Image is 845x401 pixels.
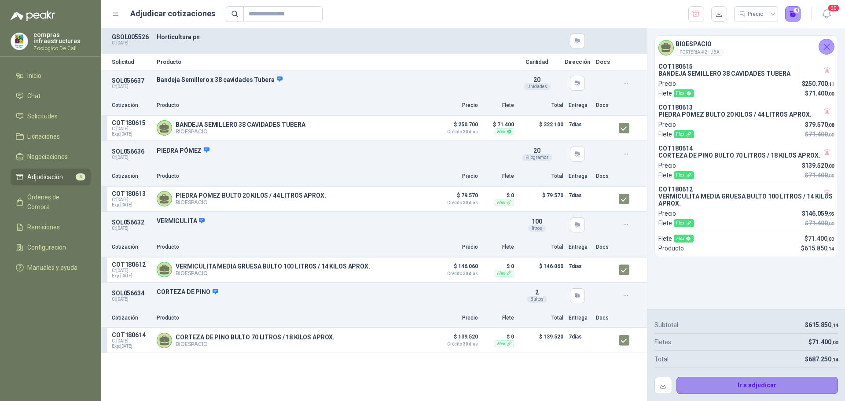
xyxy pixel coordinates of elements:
span: ,14 [831,357,838,363]
p: COT180615 [658,63,834,70]
p: $ [805,129,834,139]
p: Producto [157,172,429,180]
p: Total [519,172,563,180]
p: SOL056637 [112,77,151,84]
p: Total [654,354,669,364]
p: Subtotal [654,320,678,330]
p: $ [805,218,834,228]
span: ,00 [827,236,834,242]
h4: BIOESPACIO [676,39,724,49]
button: 4 [785,6,801,22]
p: Horticultura pn [157,33,510,40]
p: C: [DATE] [112,40,151,46]
div: Flex [495,270,514,277]
p: $ 322.100 [519,119,563,137]
span: ,08 [827,122,834,128]
p: compras infraestructuras [33,32,91,44]
p: $ 139.520 [434,331,478,346]
span: Remisiones [27,222,60,232]
p: $ [805,320,838,330]
div: Flex [495,128,514,135]
p: Entrega [569,314,591,322]
p: $ 71.400 [483,119,514,130]
p: CORTEZA DE PINO BULTO 70 LITROS / 18 KILOS APROX. [176,334,334,341]
p: Docs [596,243,614,251]
p: C: [DATE] [112,84,151,89]
span: C: [DATE] [112,338,151,344]
span: 687.250 [808,356,838,363]
p: Cotización [112,172,151,180]
p: $ [808,337,838,347]
p: BANDEJA SEMILLERO 38 CAVIDADES TUBERA [658,70,834,77]
p: $ [801,243,834,253]
div: Kilogramos [522,154,552,161]
a: Órdenes de Compra [11,189,91,215]
p: Fletes [654,337,671,347]
p: COT180613 [112,190,151,197]
p: Flete [658,129,694,139]
p: Docs [596,314,614,322]
p: C: [DATE] [112,155,151,160]
p: 7 días [569,119,591,130]
span: C: [DATE] [112,268,151,273]
span: Inicio [27,71,41,81]
p: C: [DATE] [112,297,151,302]
span: 71.400 [808,235,834,242]
button: 20 [819,6,834,22]
p: SOL056636 [112,148,151,155]
a: Chat [11,88,91,104]
div: Flex [674,171,694,179]
p: Flete [483,172,514,180]
span: Exp: [DATE] [112,344,151,349]
p: $ [802,209,834,218]
p: SOL056634 [112,290,151,297]
h1: Adjudicar cotizaciones [130,7,215,20]
p: Total [519,314,563,322]
p: Producto [658,243,684,253]
p: C: [DATE] [112,226,151,231]
p: Producto [157,59,510,65]
p: Flete [658,170,694,180]
span: 20 [533,76,540,83]
p: BANDEJA SEMILLERO 38 CAVIDADES TUBERA [176,121,305,128]
p: PIEDRA POMEZ BULTO 20 KILOS / 44 LITROS APROX. [658,111,834,118]
p: $ [802,161,834,170]
span: C: [DATE] [112,197,151,202]
img: Logo peakr [11,11,55,21]
p: PIEDRA POMEZ BULTO 20 KILOS / 44 LITROS APROX. [176,192,326,199]
a: Remisiones [11,219,91,235]
div: Flex [674,89,694,97]
p: VERMICULITA MEDIA GRUESA BULTO 100 LITROS / 14 KILOS APROX. [658,193,834,207]
p: VERMICULITA [157,217,510,225]
span: ,11 [827,81,834,87]
span: 146.059 [805,210,834,217]
span: Crédito 30 días [434,272,478,276]
p: Cotización [112,243,151,251]
span: Órdenes de Compra [27,192,82,212]
span: ,14 [831,323,838,328]
p: Zoologico De Cali [33,46,91,51]
span: Crédito 30 días [434,342,478,346]
span: ,00 [827,221,834,227]
a: Licitaciones [11,128,91,145]
p: Flete [658,88,694,98]
p: $ 0 [483,190,514,201]
p: Precio [434,101,478,110]
a: Configuración [11,239,91,256]
span: Exp: [DATE] [112,273,151,279]
p: Total [519,243,563,251]
button: Cerrar [819,39,834,55]
p: Producto [157,101,429,110]
span: Manuales y ayuda [27,263,77,272]
span: 615.850 [808,321,838,328]
div: Bultos [527,296,547,303]
img: Company Logo [11,33,28,50]
div: Flex [495,340,514,347]
span: 139.520 [805,162,834,169]
span: 71.400 [808,131,834,138]
span: ,00 [827,91,834,97]
div: Flex [674,130,694,138]
p: $ 146.060 [434,261,478,276]
span: Licitaciones [27,132,60,141]
span: 615.850 [805,245,834,252]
